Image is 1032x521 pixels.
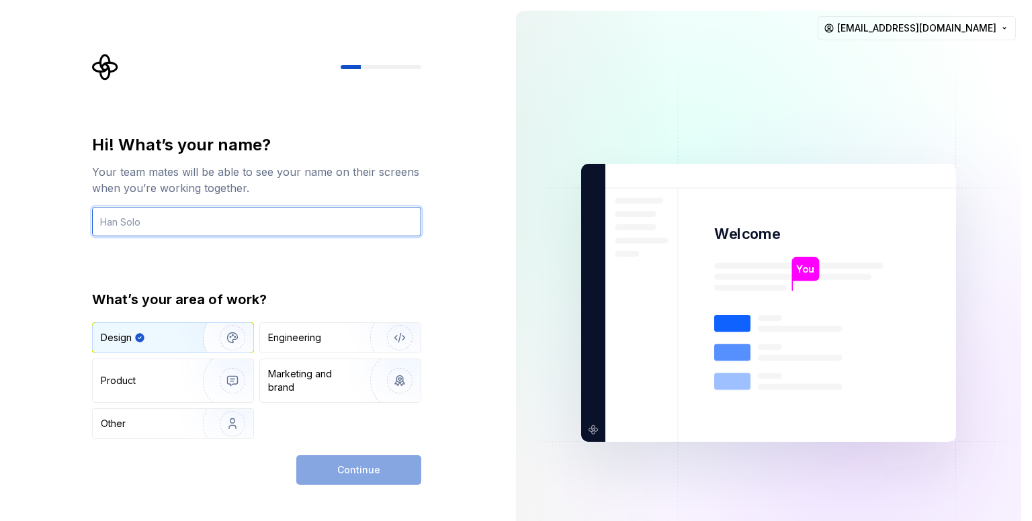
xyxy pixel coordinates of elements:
p: You [796,262,814,277]
div: Hi! What’s your name? [92,134,421,156]
span: [EMAIL_ADDRESS][DOMAIN_NAME] [837,21,996,35]
div: Other [101,417,126,430]
div: Your team mates will be able to see your name on their screens when you’re working together. [92,164,421,196]
svg: Supernova Logo [92,54,119,81]
input: Han Solo [92,207,421,236]
div: Marketing and brand [268,367,359,394]
button: [EMAIL_ADDRESS][DOMAIN_NAME] [818,16,1016,40]
div: Design [101,331,132,344]
div: Product [101,374,136,387]
div: What’s your area of work? [92,290,421,309]
p: Welcome [714,224,780,244]
div: Engineering [268,331,321,344]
